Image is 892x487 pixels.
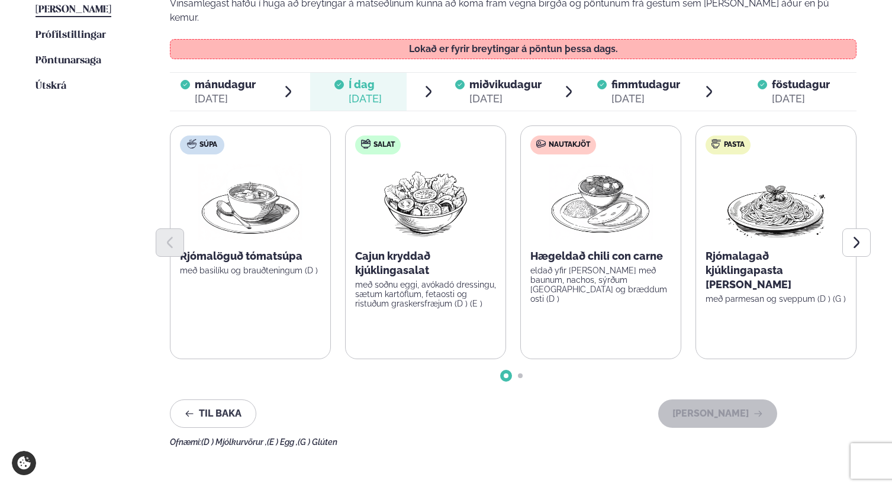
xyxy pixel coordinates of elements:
[170,437,856,447] div: Ofnæmi:
[706,294,846,304] p: með parmesan og sveppum (D ) (G )
[530,266,671,304] p: eldað yfir [PERSON_NAME] með baunum, nachos, sýrðum [GEOGRAPHIC_DATA] og bræddum osti (D )
[373,164,478,240] img: Salad.png
[36,30,106,40] span: Prófílstillingar
[842,228,871,257] button: Next slide
[156,228,184,257] button: Previous slide
[361,139,371,149] img: salad.svg
[349,78,382,92] span: Í dag
[706,249,846,292] p: Rjómalagað kjúklingapasta [PERSON_NAME]
[36,81,66,91] span: Útskrá
[711,139,721,149] img: pasta.svg
[36,56,101,66] span: Pöntunarsaga
[611,78,680,91] span: fimmtudagur
[267,437,298,447] span: (E ) Egg ,
[469,92,542,106] div: [DATE]
[12,451,36,475] a: Cookie settings
[536,139,546,149] img: beef.svg
[195,92,256,106] div: [DATE]
[549,164,653,240] img: Curry-Rice-Naan.png
[36,28,106,43] a: Prófílstillingar
[355,280,496,308] p: með soðnu eggi, avókadó dressingu, sætum kartöflum, fetaosti og ristuðum graskersfræjum (D ) (E )
[187,139,197,149] img: soup.svg
[373,140,395,150] span: Salat
[198,164,302,240] img: Soup.png
[355,249,496,278] p: Cajun kryddað kjúklingasalat
[518,373,523,378] span: Go to slide 2
[724,164,828,240] img: Spagetti.png
[469,78,542,91] span: miðvikudagur
[611,92,680,106] div: [DATE]
[36,3,111,17] a: [PERSON_NAME]
[199,140,217,150] span: Súpa
[36,79,66,93] a: Útskrá
[349,92,382,106] div: [DATE]
[201,437,267,447] span: (D ) Mjólkurvörur ,
[772,78,830,91] span: föstudagur
[195,78,256,91] span: mánudagur
[36,54,101,68] a: Pöntunarsaga
[724,140,745,150] span: Pasta
[180,266,321,275] p: með basilíku og brauðteningum (D )
[504,373,508,378] span: Go to slide 1
[170,399,256,428] button: Til baka
[298,437,337,447] span: (G ) Glúten
[549,140,590,150] span: Nautakjöt
[36,5,111,15] span: [PERSON_NAME]
[182,44,845,54] p: Lokað er fyrir breytingar á pöntun þessa dags.
[772,92,830,106] div: [DATE]
[658,399,777,428] button: [PERSON_NAME]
